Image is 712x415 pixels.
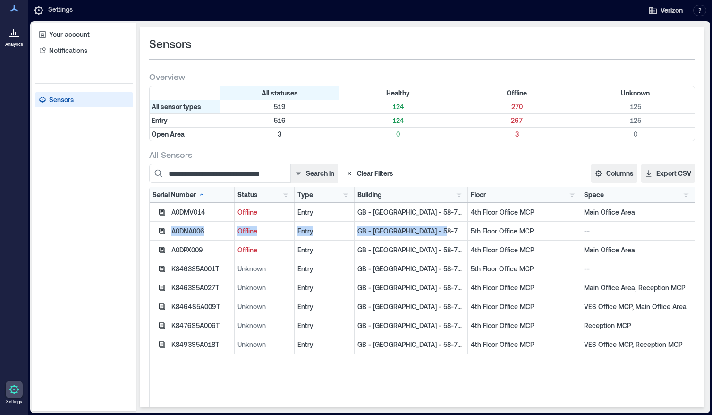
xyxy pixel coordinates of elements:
[645,3,686,18] button: Verizon
[471,226,578,236] p: 5th Floor Office MCP
[171,226,231,236] div: A0DNA006
[222,102,337,112] p: 519
[297,283,351,293] div: Entry
[578,116,693,125] p: 125
[471,321,578,330] p: 4th Floor Office MCP
[578,130,693,139] p: 0
[584,226,692,236] p: --
[471,190,486,199] div: Floor
[471,340,578,349] p: 4th Floor Office MCP
[237,264,291,274] p: Unknown
[297,245,351,255] div: Entry
[49,95,74,104] p: Sensors
[576,114,695,127] div: Filter by Type: Entry & Status: Unknown
[237,340,291,349] p: Unknown
[149,71,185,82] span: Overview
[237,190,258,199] div: Status
[584,302,692,311] p: VES Office MCP, Main Office Area
[5,42,23,47] p: Analytics
[584,245,692,255] p: Main Office Area
[591,164,637,183] button: Columns
[297,321,351,330] div: Entry
[339,128,458,141] div: Filter by Type: Open Area & Status: Healthy (0 sensors)
[357,245,465,255] p: GB - [GEOGRAPHIC_DATA] - 58-71 High Holborn
[471,283,578,293] p: 4th Floor Office MCP
[641,164,695,183] button: Export CSV
[458,86,576,100] div: Filter by Status: Offline
[222,116,337,125] p: 516
[171,340,231,349] div: K8493S5A018T
[357,190,382,199] div: Building
[171,321,231,330] div: K8476S5A006T
[297,226,351,236] div: Entry
[357,283,465,293] p: GB - [GEOGRAPHIC_DATA] - 58-71 High Holborn
[222,130,337,139] p: 3
[357,302,465,311] p: GB - [GEOGRAPHIC_DATA] - 58-71 High Holborn
[48,5,73,16] p: Settings
[458,114,576,127] div: Filter by Type: Entry & Status: Offline
[171,302,231,311] div: K8464S5A009T
[584,283,692,293] p: Main Office Area, Reception MCP
[150,100,220,113] div: All sensor types
[35,43,133,58] a: Notifications
[341,116,455,125] p: 124
[171,207,231,217] div: A0DMV014
[35,27,133,42] a: Your account
[584,321,692,330] p: Reception MCP
[584,190,604,199] div: Space
[460,130,574,139] p: 3
[576,86,695,100] div: Filter by Status: Unknown
[297,340,351,349] div: Entry
[49,30,90,39] p: Your account
[6,399,22,405] p: Settings
[3,378,25,407] a: Settings
[357,207,465,217] p: GB - [GEOGRAPHIC_DATA] - 58-71 High Holborn
[297,207,351,217] div: Entry
[460,102,574,112] p: 270
[357,321,465,330] p: GB - [GEOGRAPHIC_DATA] - 58-71 High Holborn
[584,264,692,274] p: --
[297,302,351,311] div: Entry
[297,190,313,199] div: Type
[153,190,205,199] div: Serial Number
[584,207,692,217] p: Main Office Area
[458,128,576,141] div: Filter by Type: Open Area & Status: Offline
[150,128,220,141] div: Filter by Type: Open Area
[150,114,220,127] div: Filter by Type: Entry
[341,102,455,112] p: 124
[237,302,291,311] p: Unknown
[357,340,465,349] p: GB - [GEOGRAPHIC_DATA] - 58-71 High Holborn
[237,321,291,330] p: Unknown
[49,46,87,55] p: Notifications
[471,245,578,255] p: 4th Floor Office MCP
[460,116,574,125] p: 267
[357,264,465,274] p: GB - [GEOGRAPHIC_DATA] - 58-71 High Holborn
[290,164,338,183] button: Search in
[342,164,397,183] button: Clear Filters
[471,302,578,311] p: 4th Floor Office MCP
[471,207,578,217] p: 4th Floor Office MCP
[357,226,465,236] p: GB - [GEOGRAPHIC_DATA] - 58-71 High Holborn
[339,114,458,127] div: Filter by Type: Entry & Status: Healthy
[171,283,231,293] div: K8463S5A027T
[341,130,455,139] p: 0
[237,226,291,236] p: Offline
[237,283,291,293] p: Unknown
[297,264,351,274] div: Entry
[237,245,291,255] p: Offline
[149,36,191,52] span: Sensors
[661,6,683,15] span: Verizon
[578,102,693,112] p: 125
[237,207,291,217] p: Offline
[471,264,578,274] p: 5th Floor Office MCP
[2,21,26,50] a: Analytics
[339,86,458,100] div: Filter by Status: Healthy
[576,128,695,141] div: Filter by Type: Open Area & Status: Unknown (0 sensors)
[35,92,133,107] a: Sensors
[171,245,231,255] div: A0DPX009
[149,149,192,160] span: All Sensors
[584,340,692,349] p: VES Office MCP, Reception MCP
[220,86,339,100] div: All statuses
[171,264,231,274] div: K8463S5A001T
